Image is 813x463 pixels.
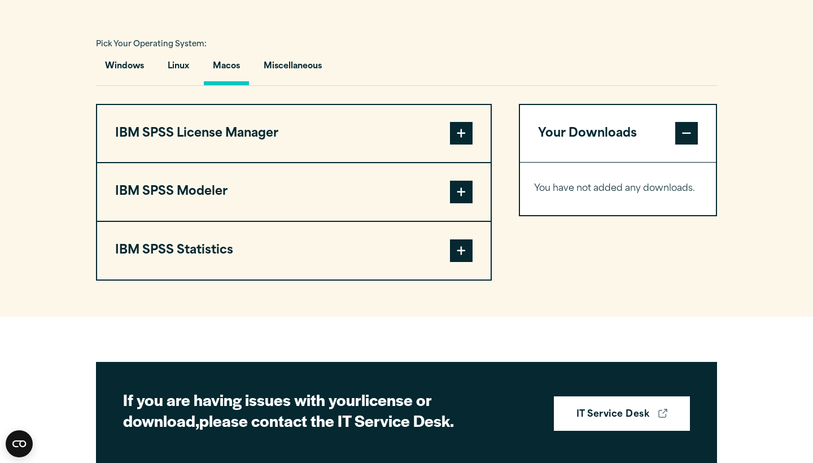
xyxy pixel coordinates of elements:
[97,105,491,163] button: IBM SPSS License Manager
[520,105,716,163] button: Your Downloads
[123,389,518,431] h2: If you are having issues with your please contact the IT Service Desk.
[97,163,491,221] button: IBM SPSS Modeler
[96,41,207,48] span: Pick Your Operating System:
[123,388,432,432] strong: license or download,
[96,53,153,85] button: Windows
[6,430,33,457] button: Open CMP widget
[255,53,331,85] button: Miscellaneous
[6,430,33,457] svg: CookieBot Widget Icon
[204,53,249,85] button: Macos
[97,222,491,279] button: IBM SPSS Statistics
[159,53,198,85] button: Linux
[534,181,702,197] p: You have not added any downloads.
[576,408,649,422] strong: IT Service Desk
[520,162,716,215] div: Your Downloads
[6,430,33,457] div: CookieBot Widget Contents
[554,396,690,431] a: IT Service Desk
